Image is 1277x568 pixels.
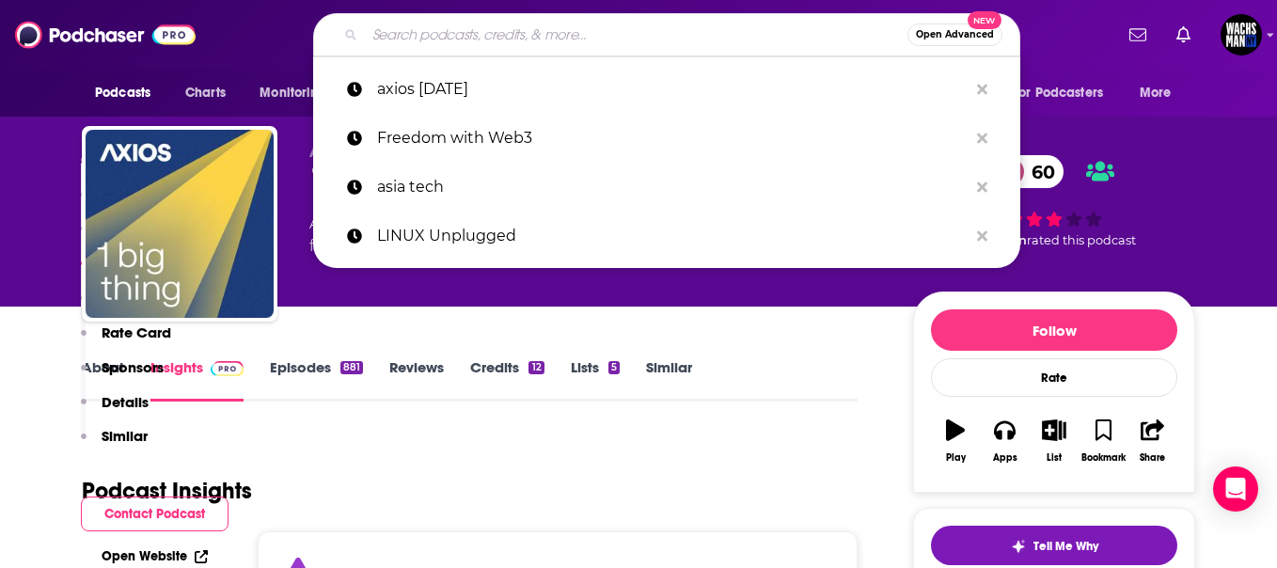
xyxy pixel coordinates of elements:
[1047,452,1062,464] div: List
[470,358,544,402] a: Credits12
[1081,452,1126,464] div: Bookmark
[389,358,444,402] a: Reviews
[931,407,980,475] button: Play
[377,163,968,212] p: asia tech
[313,13,1020,56] div: Search podcasts, credits, & more...
[313,65,1020,114] a: axios [DATE]
[1221,14,1262,55] button: Show profile menu
[1030,407,1079,475] button: List
[1079,407,1127,475] button: Bookmark
[931,358,1177,397] div: Rate
[1027,233,1136,247] span: rated this podcast
[968,11,1001,29] span: New
[946,452,966,464] div: Play
[1221,14,1262,55] span: Logged in as WachsmanNY
[571,358,620,402] a: Lists5
[81,393,149,428] button: Details
[916,30,994,39] span: Open Advanced
[313,114,1020,163] a: Freedom with Web3
[528,361,544,374] div: 12
[931,526,1177,565] button: tell me why sparkleTell Me Why
[86,130,274,318] img: 1 big thing
[15,17,196,53] img: Podchaser - Follow, Share and Rate Podcasts
[1213,466,1258,512] div: Open Intercom Messenger
[95,80,150,106] span: Podcasts
[313,212,1020,260] a: LINUX Unplugged
[270,358,363,402] a: Episodes881
[994,155,1064,188] a: 60
[1011,539,1026,554] img: tell me why sparkle
[646,358,692,402] a: Similar
[365,20,907,50] input: Search podcasts, credits, & more...
[993,452,1017,464] div: Apps
[313,163,1020,212] a: asia tech
[1221,14,1262,55] img: User Profile
[1127,75,1195,111] button: open menu
[931,309,1177,351] button: Follow
[1033,539,1098,554] span: Tell Me Why
[185,80,226,106] span: Charts
[102,548,208,564] a: Open Website
[81,358,164,393] button: Sponsors
[913,143,1195,260] div: 60 1 personrated this podcast
[81,497,229,531] button: Contact Podcast
[246,75,351,111] button: open menu
[377,212,968,260] p: LINUX Unplugged
[907,24,1002,46] button: Open AdvancedNew
[340,361,363,374] div: 881
[102,358,164,376] p: Sponsors
[173,75,237,111] a: Charts
[309,235,520,258] span: featuring
[102,393,149,411] p: Details
[980,407,1029,475] button: Apps
[1128,407,1177,475] button: Share
[309,143,352,161] span: Axios
[1013,80,1103,106] span: For Podcasters
[1122,19,1154,51] a: Show notifications dropdown
[81,427,148,462] button: Similar
[1140,452,1165,464] div: Share
[82,75,175,111] button: open menu
[377,114,968,163] p: Freedom with Web3
[1169,19,1198,51] a: Show notifications dropdown
[102,427,148,445] p: Similar
[608,361,620,374] div: 5
[309,213,520,258] div: A daily podcast
[1140,80,1172,106] span: More
[1013,155,1064,188] span: 60
[377,65,968,114] p: axios today
[1001,75,1130,111] button: open menu
[260,80,326,106] span: Monitoring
